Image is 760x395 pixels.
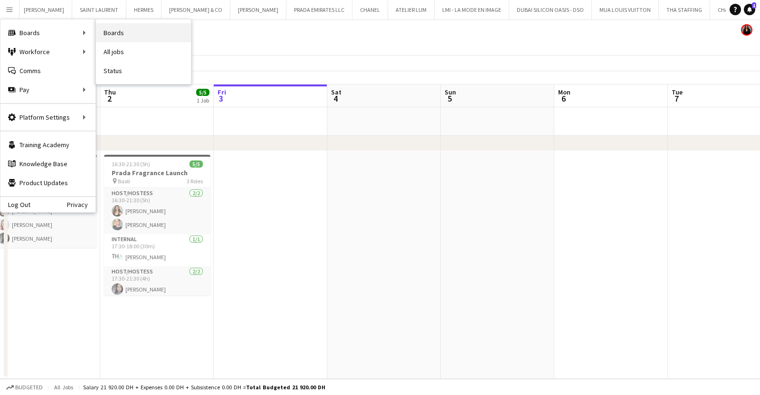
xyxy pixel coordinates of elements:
[104,88,116,96] span: Thu
[16,0,72,19] button: [PERSON_NAME]
[0,201,30,208] a: Log Out
[0,42,95,61] div: Workforce
[187,178,203,185] span: 3 Roles
[230,0,286,19] button: [PERSON_NAME]
[352,0,388,19] button: CHANEL
[557,93,570,104] span: 6
[72,0,126,19] button: SAINT LAURENT
[83,384,325,391] div: Salary 21 920.00 DH + Expenses 0.00 DH + Subsistence 0.00 DH =
[67,201,95,208] a: Privacy
[0,108,95,127] div: Platform Settings
[96,42,191,61] a: All jobs
[0,61,95,80] a: Comms
[443,93,456,104] span: 5
[445,88,456,96] span: Sun
[112,160,150,168] span: 16:30-21:30 (5h)
[15,384,43,391] span: Budgeted
[246,384,325,391] span: Total Budgeted 21 920.00 DH
[103,93,116,104] span: 2
[659,0,710,19] button: THA STAFFING
[0,154,95,173] a: Knowledge Base
[744,4,755,15] a: 1
[435,0,509,19] button: LMI - LA MODE EN IMAGE
[0,173,95,192] a: Product Updates
[752,2,756,9] span: 1
[5,382,44,393] button: Budgeted
[558,88,570,96] span: Mon
[104,188,210,234] app-card-role: Host/Hostess2/216:30-21:30 (5h)[PERSON_NAME][PERSON_NAME]
[331,88,342,96] span: Sat
[0,23,95,42] div: Boards
[388,0,435,19] button: ATELIER LUM
[104,155,210,295] app-job-card: 16:30-21:30 (5h)5/5Prada Fragrance Launch Baoli3 RolesHost/Hostess2/216:30-21:30 (5h)[PERSON_NAME...
[218,88,226,96] span: Fri
[0,135,95,154] a: Training Academy
[509,0,592,19] button: DUBAI SILICON OASIS - DSO
[104,234,210,266] app-card-role: Internal1/117:30-18:00 (30m)[PERSON_NAME]
[196,89,209,96] span: 5/5
[710,0,750,19] button: CHAUMET
[104,169,210,177] h3: Prada Fragrance Launch
[330,93,342,104] span: 4
[0,80,95,99] div: Pay
[741,24,752,36] app-user-avatar: Maria Fernandes
[190,160,203,168] span: 5/5
[286,0,352,19] button: PRADA EMIRATES LLC
[118,178,130,185] span: Baoli
[96,61,191,80] a: Status
[672,88,683,96] span: Tue
[161,0,230,19] button: [PERSON_NAME] & CO
[96,23,191,42] a: Boards
[216,93,226,104] span: 3
[126,0,161,19] button: HERMES
[670,93,683,104] span: 7
[104,266,210,312] app-card-role: Host/Hostess2/217:30-21:30 (4h)[PERSON_NAME]
[197,97,209,104] div: 1 Job
[592,0,659,19] button: MUA LOUIS VUITTON
[52,384,75,391] span: All jobs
